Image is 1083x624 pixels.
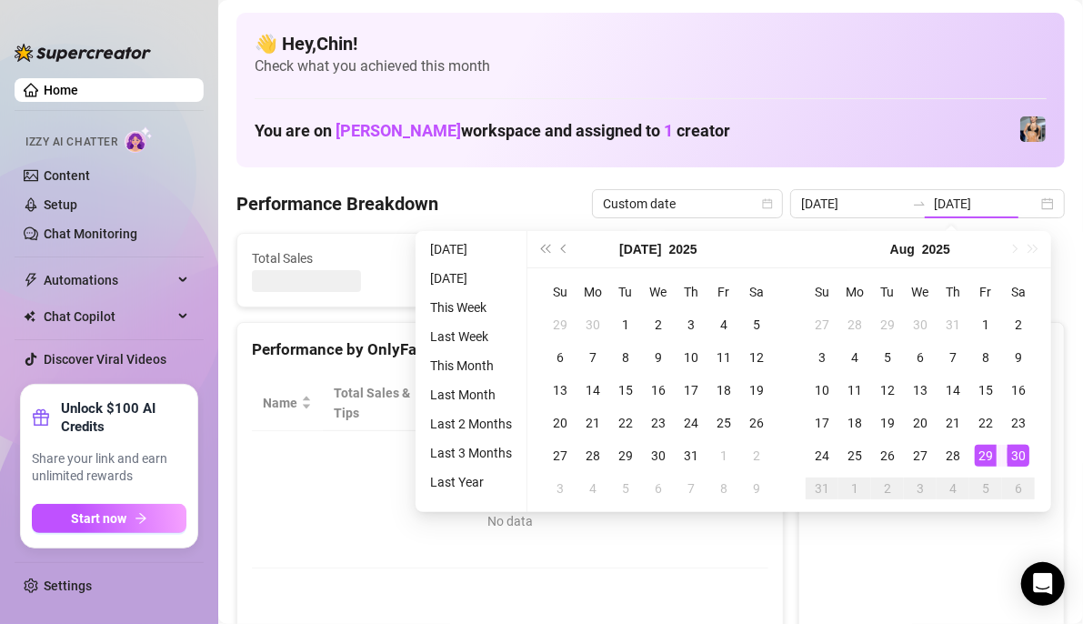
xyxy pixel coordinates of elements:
[912,196,927,211] span: swap-right
[44,168,90,183] a: Content
[814,337,1049,362] div: Sales by OnlyFans Creator
[125,126,153,153] img: AI Chatter
[447,383,529,423] div: Est. Hours Worked
[252,337,768,362] div: Performance by OnlyFans Creator
[252,376,323,431] th: Name
[44,302,173,331] span: Chat Copilot
[555,376,647,431] th: Sales / Hour
[334,383,411,423] span: Total Sales & Tips
[255,31,1047,56] h4: 👋 Hey, Chin !
[44,197,77,212] a: Setup
[1020,116,1046,142] img: Veronica
[934,194,1038,214] input: End date
[664,121,673,140] span: 1
[647,376,768,431] th: Chat Conversion
[566,383,622,423] span: Sales / Hour
[44,266,173,295] span: Automations
[32,450,186,486] span: Share your link and earn unlimited rewards
[25,134,117,151] span: Izzy AI Chatter
[24,310,35,323] img: Chat Copilot
[255,121,730,141] h1: You are on workspace and assigned to creator
[658,383,743,423] span: Chat Conversion
[336,121,461,140] span: [PERSON_NAME]
[263,393,297,413] span: Name
[1021,562,1065,606] div: Open Intercom Messenger
[61,399,186,436] strong: Unlock $100 AI Credits
[912,196,927,211] span: to
[32,504,186,533] button: Start nowarrow-right
[801,194,905,214] input: Start date
[762,198,773,209] span: calendar
[44,83,78,97] a: Home
[270,511,750,531] div: No data
[674,248,839,268] span: Messages Sent
[72,511,127,526] span: Start now
[15,44,151,62] img: logo-BBDzfeDw.svg
[463,248,628,268] span: Active Chats
[323,376,436,431] th: Total Sales & Tips
[135,512,147,525] span: arrow-right
[32,408,50,427] span: gift
[44,352,166,367] a: Discover Viral Videos
[24,273,38,287] span: thunderbolt
[44,579,92,593] a: Settings
[252,248,417,268] span: Total Sales
[236,191,438,216] h4: Performance Breakdown
[255,56,1047,76] span: Check what you achieved this month
[603,190,772,217] span: Custom date
[44,226,137,241] a: Chat Monitoring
